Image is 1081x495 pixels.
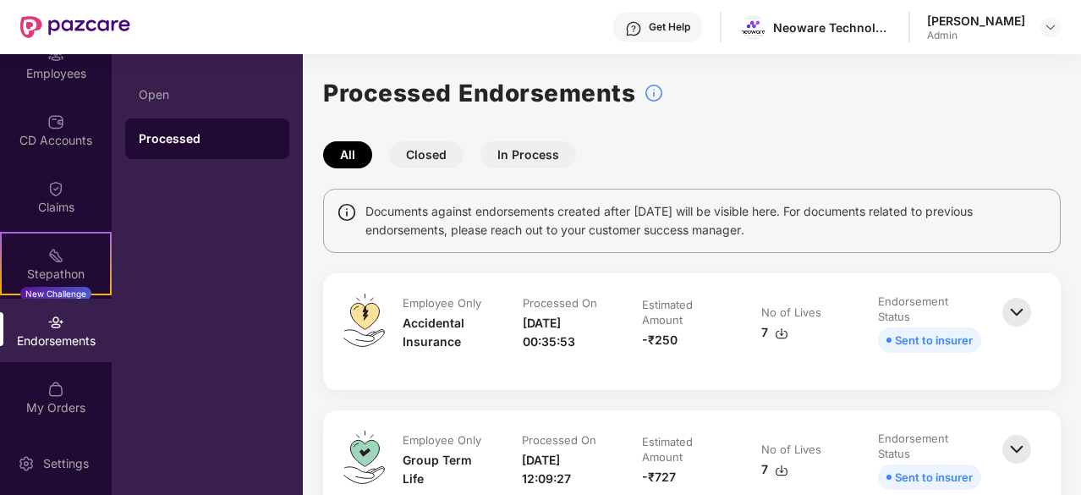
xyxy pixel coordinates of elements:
[761,323,788,342] div: 7
[644,83,664,103] img: svg+xml;base64,PHN2ZyBpZD0iSW5mb18tXzMyeDMyIiBkYXRhLW5hbWU9IkluZm8gLSAzMngzMiIgeG1sbnM9Imh0dHA6Ly...
[998,294,1035,331] img: svg+xml;base64,PHN2ZyBpZD0iQmFjay0zMngzMiIgeG1sbnM9Imh0dHA6Ly93d3cudzMub3JnLzIwMDAvc3ZnIiB3aWR0aD...
[642,297,724,327] div: Estimated Amount
[480,141,576,168] button: In Process
[523,314,608,351] div: [DATE] 00:35:53
[878,294,978,324] div: Endorsement Status
[927,29,1025,42] div: Admin
[337,202,357,223] img: svg+xml;base64,PHN2ZyBpZD0iSW5mbyIgeG1sbnM9Imh0dHA6Ly93d3cudzMub3JnLzIwMDAvc3ZnIiB3aWR0aD0iMTQiIG...
[522,432,596,448] div: Processed On
[403,432,481,448] div: Employee Only
[775,464,788,477] img: svg+xml;base64,PHN2ZyBpZD0iRG93bmxvYWQtMzJ4MzIiIHhtbG5zPSJodHRwOi8vd3d3LnczLm9yZy8yMDAwL3N2ZyIgd2...
[20,287,91,300] div: New Challenge
[403,295,481,311] div: Employee Only
[20,16,130,38] img: New Pazcare Logo
[389,141,464,168] button: Closed
[927,13,1025,29] div: [PERSON_NAME]
[649,20,690,34] div: Get Help
[38,455,94,472] div: Settings
[773,19,892,36] div: Neoware Technology
[18,455,35,472] img: svg+xml;base64,PHN2ZyBpZD0iU2V0dGluZy0yMHgyMCIgeG1sbnM9Imh0dHA6Ly93d3cudzMub3JnLzIwMDAvc3ZnIiB3aW...
[1044,20,1057,34] img: svg+xml;base64,PHN2ZyBpZD0iRHJvcGRvd24tMzJ4MzIiIHhtbG5zPSJodHRwOi8vd3d3LnczLm9yZy8yMDAwL3N2ZyIgd2...
[403,314,489,351] div: Accidental Insurance
[895,331,973,349] div: Sent to insurer
[47,314,64,331] img: svg+xml;base64,PHN2ZyBpZD0iRW5kb3JzZW1lbnRzIiB4bWxucz0iaHR0cDovL3d3dy53My5vcmcvMjAwMC9zdmciIHdpZH...
[523,295,597,311] div: Processed On
[47,381,64,398] img: svg+xml;base64,PHN2ZyBpZD0iTXlfT3JkZXJzIiBkYXRhLW5hbWU9Ik15IE9yZGVycyIgeG1sbnM9Imh0dHA6Ly93d3cudz...
[741,19,765,36] img: Neoware%20new%20logo-compressed-1.png
[343,294,385,347] img: svg+xml;base64,PHN2ZyB4bWxucz0iaHR0cDovL3d3dy53My5vcmcvMjAwMC9zdmciIHdpZHRoPSI0OS4zMiIgaGVpZ2h0PS...
[47,113,64,130] img: svg+xml;base64,PHN2ZyBpZD0iQ0RfQWNjb3VudHMiIGRhdGEtbmFtZT0iQ0QgQWNjb3VudHMiIHhtbG5zPSJodHRwOi8vd3...
[878,431,978,461] div: Endorsement Status
[403,451,488,488] div: Group Term Life
[642,434,724,465] div: Estimated Amount
[139,88,276,102] div: Open
[323,141,372,168] button: All
[522,451,608,488] div: [DATE] 12:09:27
[775,327,788,340] img: svg+xml;base64,PHN2ZyBpZD0iRG93bmxvYWQtMzJ4MzIiIHhtbG5zPSJodHRwOi8vd3d3LnczLm9yZy8yMDAwL3N2ZyIgd2...
[895,468,973,487] div: Sent to insurer
[642,468,676,487] div: -₹727
[47,180,64,197] img: svg+xml;base64,PHN2ZyBpZD0iQ2xhaW0iIHhtbG5zPSJodHRwOi8vd3d3LnczLm9yZy8yMDAwL3N2ZyIgd2lkdGg9IjIwIi...
[998,431,1035,468] img: svg+xml;base64,PHN2ZyBpZD0iQmFjay0zMngzMiIgeG1sbnM9Imh0dHA6Ly93d3cudzMub3JnLzIwMDAvc3ZnIiB3aWR0aD...
[47,247,64,264] img: svg+xml;base64,PHN2ZyB4bWxucz0iaHR0cDovL3d3dy53My5vcmcvMjAwMC9zdmciIHdpZHRoPSIyMSIgaGVpZ2h0PSIyMC...
[642,331,678,349] div: -₹250
[625,20,642,37] img: svg+xml;base64,PHN2ZyBpZD0iSGVscC0zMngzMiIgeG1sbnM9Imh0dHA6Ly93d3cudzMub3JnLzIwMDAvc3ZnIiB3aWR0aD...
[139,130,276,147] div: Processed
[365,202,1047,239] span: Documents against endorsements created after [DATE] will be visible here. For documents related t...
[2,266,110,283] div: Stepathon
[323,74,635,112] h1: Processed Endorsements
[761,460,788,479] div: 7
[761,442,821,457] div: No of Lives
[761,305,821,320] div: No of Lives
[47,47,64,63] img: svg+xml;base64,PHN2ZyBpZD0iRW1wbG95ZWVzIiB4bWxucz0iaHR0cDovL3d3dy53My5vcmcvMjAwMC9zdmciIHdpZHRoPS...
[343,431,385,484] img: svg+xml;base64,PHN2ZyB4bWxucz0iaHR0cDovL3d3dy53My5vcmcvMjAwMC9zdmciIHdpZHRoPSI0OS4zMiIgaGVpZ2h0PS...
